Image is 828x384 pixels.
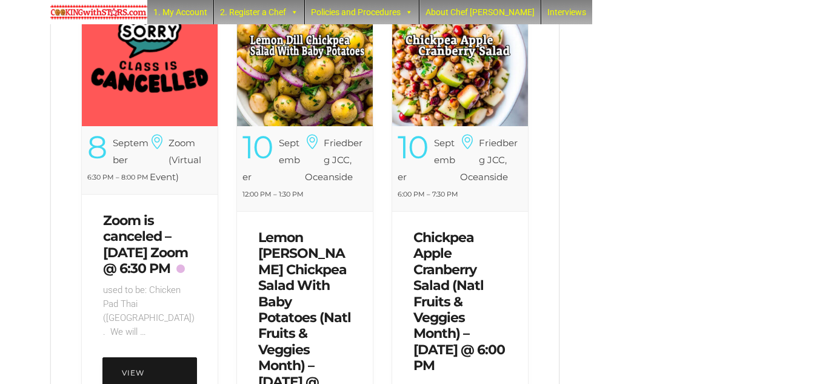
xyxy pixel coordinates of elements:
[103,212,188,277] a: Zoom is canceled – [DATE] Zoom @ 6:30 PM
[87,169,150,186] div: 6:30 PM – 8:00 PM
[50,5,147,19] img: Chef Paula's Cooking With Stars
[242,186,305,203] div: 12:00 PM – 1:30 PM
[305,135,362,185] h6: Friedberg JCC, Oceanside
[460,135,518,185] h6: Friedberg JCC, Oceanside
[242,135,272,160] div: 10
[113,135,149,168] div: September
[413,229,505,374] a: Chickpea Apple Cranberry Salad (Natl Fruits & Veggies Month) – [DATE] @ 6:00 PM
[398,135,427,160] div: 10
[87,135,106,160] div: 8
[150,135,201,185] h6: Zoom (Virtual Event)
[103,283,196,339] p: used to be: Chicken Pad Thai ([GEOGRAPHIC_DATA]). We will …
[398,186,460,203] div: 6:00 PM – 7:30 PM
